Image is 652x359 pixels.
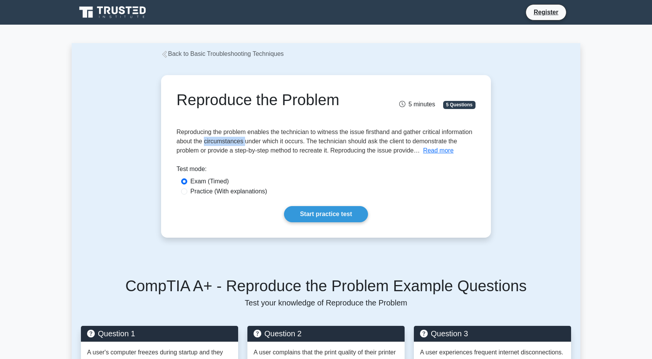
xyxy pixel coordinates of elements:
span: 5 minutes [399,101,435,107]
label: Practice (With explanations) [190,187,267,196]
h1: Reproduce the Problem [176,91,373,109]
h5: Question 3 [420,329,565,338]
h5: CompTIA A+ - Reproduce the Problem Example Questions [81,277,571,295]
h5: Question 2 [254,329,398,338]
span: Reproducing the problem enables the technician to witness the issue firsthand and gather critical... [176,129,472,154]
button: Read more [423,146,454,155]
label: Exam (Timed) [190,177,229,186]
p: Test your knowledge of Reproduce the Problem [81,298,571,307]
span: 5 Questions [443,101,476,109]
a: Register [529,7,563,17]
a: Start practice test [284,206,368,222]
a: Back to Basic Troubleshooting Techniques [161,50,284,57]
div: Test mode: [176,164,476,177]
h5: Question 1 [87,329,232,338]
